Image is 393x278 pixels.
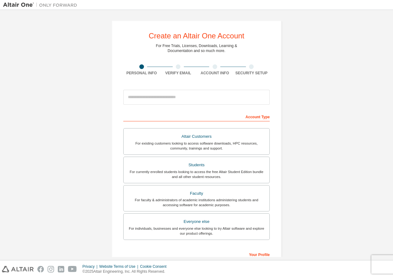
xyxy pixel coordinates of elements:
div: For existing customers looking to access software downloads, HPC resources, community, trainings ... [127,141,266,151]
div: Account Info [196,71,233,76]
div: Privacy [82,264,99,269]
div: Cookie Consent [140,264,170,269]
div: Altair Customers [127,132,266,141]
img: facebook.svg [37,266,44,272]
p: © 2025 Altair Engineering, Inc. All Rights Reserved. [82,269,170,274]
img: altair_logo.svg [2,266,34,272]
div: For faculty & administrators of academic institutions administering students and accessing softwa... [127,198,266,207]
div: Personal Info [123,71,160,76]
div: For Free Trials, Licenses, Downloads, Learning & Documentation and so much more. [156,43,237,53]
img: Altair One [3,2,80,8]
img: instagram.svg [48,266,54,272]
div: Security Setup [233,71,270,76]
div: Faculty [127,189,266,198]
div: Verify Email [160,71,197,76]
div: Create an Altair One Account [149,32,244,40]
div: For individuals, businesses and everyone else looking to try Altair software and explore our prod... [127,226,266,236]
img: linkedin.svg [58,266,64,272]
div: Everyone else [127,217,266,226]
div: Your Profile [123,249,270,259]
div: Students [127,161,266,169]
img: youtube.svg [68,266,77,272]
div: Account Type [123,111,270,121]
div: For currently enrolled students looking to access the free Altair Student Edition bundle and all ... [127,169,266,179]
div: Website Terms of Use [99,264,140,269]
